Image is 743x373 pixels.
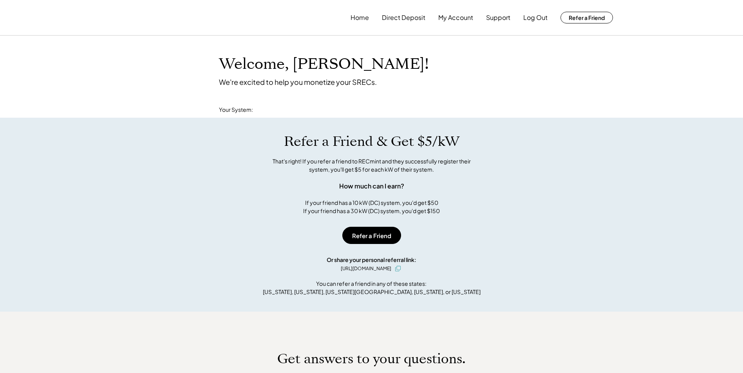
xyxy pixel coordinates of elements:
[339,181,404,191] div: How much can I earn?
[560,12,613,23] button: Refer a Friend
[219,55,429,74] h1: Welcome, [PERSON_NAME]!
[351,10,369,25] button: Home
[219,77,377,86] div: We're excited to help you monetize your SRECs.
[341,265,391,272] div: [URL][DOMAIN_NAME]
[486,10,510,25] button: Support
[393,264,403,273] button: click to copy
[327,256,416,264] div: Or share your personal referral link:
[284,133,459,150] h1: Refer a Friend & Get $5/kW
[263,280,481,296] div: You can refer a friend in any of these states: [US_STATE], [US_STATE], [US_STATE][GEOGRAPHIC_DATA...
[303,199,440,215] div: If your friend has a 10 kW (DC) system, you'd get $50 If your friend has a 30 kW (DC) system, you...
[382,10,425,25] button: Direct Deposit
[219,106,253,114] div: Your System:
[438,10,473,25] button: My Account
[342,227,401,244] button: Refer a Friend
[264,157,479,174] div: That's right! If you refer a friend to RECmint and they successfully register their system, you'l...
[277,351,466,367] h1: Get answers to your questions.
[523,10,548,25] button: Log Out
[130,13,195,23] img: yH5BAEAAAAALAAAAAABAAEAAAIBRAA7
